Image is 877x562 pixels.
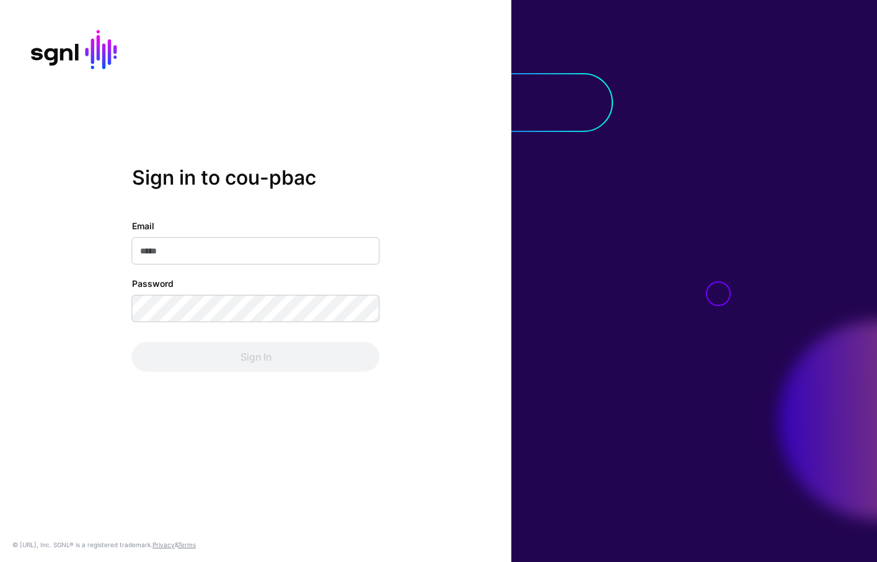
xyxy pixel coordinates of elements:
[12,540,196,550] div: © [URL], Inc. SGNL® is a registered trademark. &
[132,165,380,189] h2: Sign in to cou-pbac
[178,541,196,548] a: Terms
[132,219,154,232] label: Email
[152,541,175,548] a: Privacy
[132,277,174,290] label: Password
